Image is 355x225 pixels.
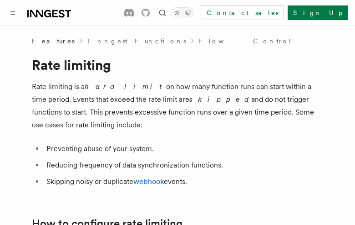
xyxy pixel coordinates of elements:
[133,177,164,186] a: webhook
[157,7,168,18] button: Find something...
[288,5,348,20] a: Sign Up
[87,37,186,46] a: Inngest Functions
[189,95,251,104] em: skipped
[172,7,193,18] button: Toggle dark mode
[32,57,323,73] h1: Rate limiting
[85,82,166,91] em: hard limit
[7,7,18,18] button: Toggle navigation
[44,175,323,188] li: Skipping noisy or duplicate events.
[44,159,323,172] li: Reducing frequency of data synchronization functions.
[44,142,323,155] li: Preventing abuse of your system.
[201,5,284,20] a: Contact sales
[32,37,75,46] span: Features
[32,80,323,131] p: Rate limiting is a on how many function runs can start within a time period. Events that exceed t...
[199,37,292,46] a: Flow Control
